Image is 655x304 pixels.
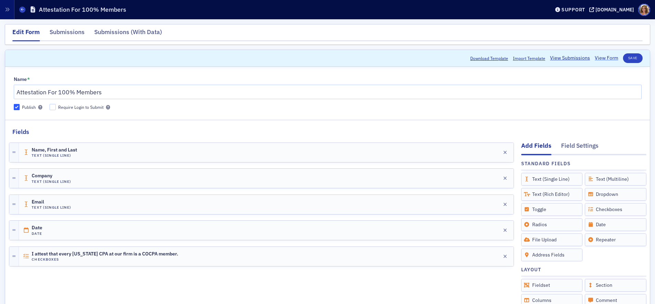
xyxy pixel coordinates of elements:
div: [DOMAIN_NAME] [595,7,634,13]
div: Checkboxes [585,203,646,216]
div: Date [585,218,646,231]
div: Submissions (With Data) [94,28,162,40]
h1: Attestation For 100% Members [39,6,126,14]
h4: Standard Fields [521,160,571,167]
span: Company [32,173,70,179]
h4: Text (Single Line) [32,153,77,158]
div: Dropdown [585,188,646,201]
div: Submissions [50,28,85,40]
div: Field Settings [561,141,599,154]
div: Radios [521,218,583,231]
a: View Form [595,54,618,62]
div: File Upload [521,233,583,246]
h4: Layout [521,266,541,273]
abbr: This field is required [27,77,30,82]
h4: Text (Single Line) [32,205,71,210]
button: Save [623,53,643,63]
span: Email [32,199,70,205]
div: Publish [22,104,36,110]
div: Edit Form [12,28,40,41]
div: Section [585,279,646,292]
div: Name [14,76,27,83]
span: I attest that every [US_STATE] CPA at our firm is a COCPA member. [32,251,178,257]
span: Import Template [513,55,545,61]
div: Text (Rich Editor) [521,188,583,201]
button: [DOMAIN_NAME] [589,7,636,12]
h4: Checkboxes [32,257,178,262]
div: Repeater [585,233,646,246]
button: Download Template [470,55,508,61]
div: Fieldset [521,279,583,292]
a: View Submissions [550,54,590,62]
div: Toggle [521,203,583,216]
div: Add Fields [521,141,551,155]
span: Date [32,225,70,231]
h2: Fields [12,127,29,136]
div: Text (Multiline) [585,173,646,186]
h4: Date [32,231,70,236]
input: Publish [14,104,20,110]
div: Support [561,7,585,13]
input: Require Login to Submit [50,104,56,110]
span: Name, First and Last [32,147,77,153]
h4: Text (Single Line) [32,179,71,184]
div: Require Login to Submit [58,104,104,110]
div: Text (Single Line) [521,173,583,186]
div: Address Fields [521,249,583,261]
span: Profile [638,4,650,16]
